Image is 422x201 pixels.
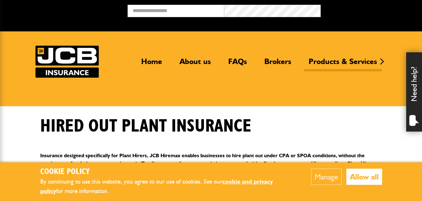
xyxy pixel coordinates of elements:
a: About us [175,57,216,71]
button: Allow all [346,169,382,185]
p: Insurance designed specifically for Plant Hirers, JCB Hiremax enables businesses to hire plant ou... [40,152,382,176]
a: cookie and privacy policy [40,178,273,195]
button: Broker Login [321,5,417,15]
a: Products & Services [304,57,382,71]
button: Manage [311,169,342,185]
a: JCB Insurance Services [35,46,99,78]
div: Need help? [406,52,422,132]
a: Home [136,57,167,71]
h1: Hired out plant insurance [40,116,251,137]
a: FAQs [224,57,252,71]
p: By continuing to use this website, you agree to our use of cookies. See our for more information. [40,177,292,196]
h2: Cookie Policy [40,167,292,177]
a: Brokers [260,57,296,71]
img: JCB Insurance Services logo [35,46,99,78]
